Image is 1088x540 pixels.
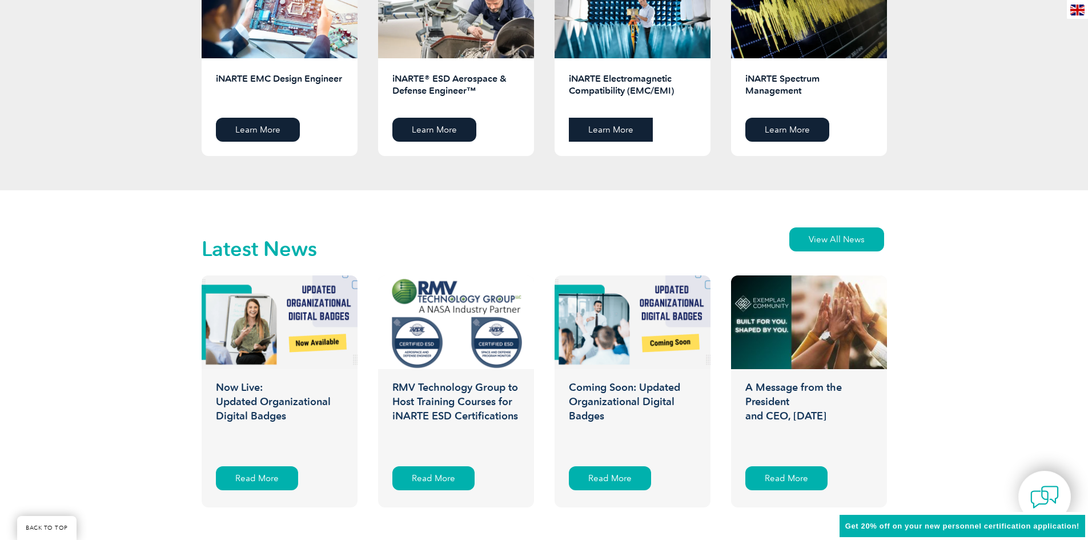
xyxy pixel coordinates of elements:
img: en [1070,5,1085,15]
a: Learn More [216,118,300,142]
h3: Now Live: Updated Organizational Digital Badges [202,381,358,455]
h2: iNARTE Spectrum Management [745,73,873,109]
a: View All News [789,227,884,251]
img: contact-chat.png [1030,483,1059,511]
a: Learn More [745,118,829,142]
h2: iNARTE® ESD Aerospace & Defense Engineer™ [392,73,520,109]
h3: A Message from the President and CEO, [DATE] [731,381,887,455]
h3: RMV Technology Group to Host Training Courses for iNARTE ESD Certifications [378,381,534,455]
h3: Coming Soon: Updated Organizational Digital Badges [555,381,710,455]
div: Read More [569,466,651,490]
h2: iNARTE EMC Design Engineer [216,73,343,109]
a: Coming Soon: Updated Organizational Digital Badges Read More [555,275,710,507]
a: Learn More [569,118,653,142]
a: Now Live:Updated Organizational Digital Badges Read More [202,275,358,507]
a: BACK TO TOP [17,516,77,540]
div: Read More [216,466,298,490]
h2: iNARTE Electromagnetic Compatibility (EMC/EMI) [569,73,696,109]
h2: Latest News [202,240,317,258]
div: Read More [392,466,475,490]
a: A Message from the Presidentand CEO, [DATE] Read More [731,275,887,507]
div: Read More [745,466,828,490]
span: Get 20% off on your new personnel certification application! [845,522,1079,530]
a: Learn More [392,118,476,142]
a: RMV Technology Group to Host Training Courses for iNARTE ESD Certifications Read More [378,275,534,507]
